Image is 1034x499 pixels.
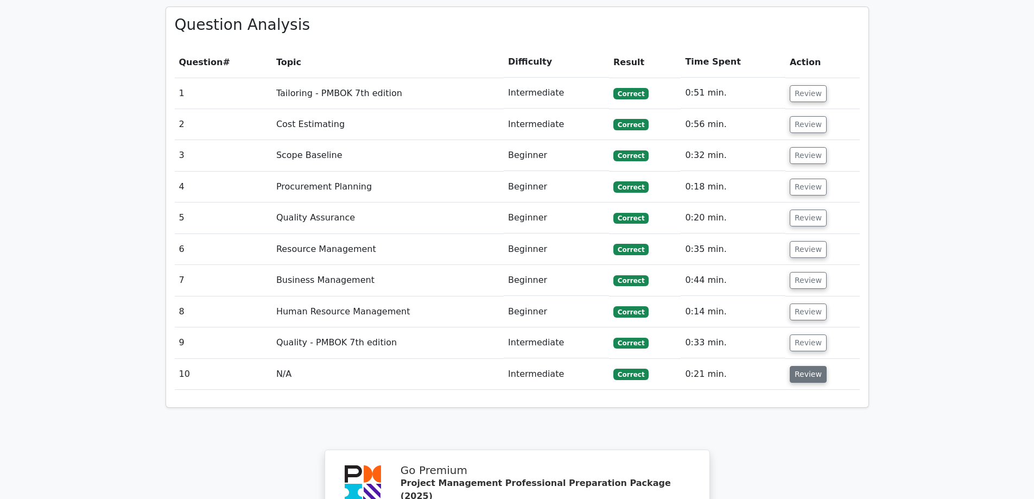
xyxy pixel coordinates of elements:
button: Review [790,147,827,164]
span: Correct [613,306,649,317]
button: Review [790,366,827,383]
th: Time Spent [681,47,785,78]
td: 9 [175,327,272,358]
td: 8 [175,296,272,327]
th: Result [609,47,681,78]
td: Business Management [272,265,504,296]
td: Intermediate [504,359,609,390]
td: 0:35 min. [681,234,785,265]
td: 2 [175,109,272,140]
td: Quality Assurance [272,203,504,233]
td: 0:20 min. [681,203,785,233]
span: Correct [613,88,649,99]
span: Correct [613,275,649,286]
span: Correct [613,181,649,192]
td: Beginner [504,140,609,171]
span: Correct [613,150,649,161]
td: Cost Estimating [272,109,504,140]
td: Human Resource Management [272,296,504,327]
th: Difficulty [504,47,609,78]
td: Intermediate [504,78,609,109]
td: Beginner [504,296,609,327]
td: 0:32 min. [681,140,785,171]
td: Resource Management [272,234,504,265]
th: Action [785,47,860,78]
td: Beginner [504,265,609,296]
span: Question [179,57,223,67]
td: Intermediate [504,109,609,140]
td: 0:33 min. [681,327,785,358]
button: Review [790,179,827,195]
td: 6 [175,234,272,265]
td: Beginner [504,203,609,233]
button: Review [790,85,827,102]
button: Review [790,116,827,133]
td: 5 [175,203,272,233]
span: Correct [613,244,649,255]
td: Beginner [504,234,609,265]
td: Procurement Planning [272,172,504,203]
td: 0:51 min. [681,78,785,109]
td: 10 [175,359,272,390]
td: 0:44 min. [681,265,785,296]
span: Correct [613,119,649,130]
button: Review [790,304,827,320]
td: 0:18 min. [681,172,785,203]
td: Beginner [504,172,609,203]
td: 0:56 min. [681,109,785,140]
td: 1 [175,78,272,109]
td: Quality - PMBOK 7th edition [272,327,504,358]
td: Tailoring - PMBOK 7th edition [272,78,504,109]
td: 4 [175,172,272,203]
span: Correct [613,338,649,349]
td: N/A [272,359,504,390]
td: 0:21 min. [681,359,785,390]
button: Review [790,272,827,289]
td: 3 [175,140,272,171]
button: Review [790,241,827,258]
td: Scope Baseline [272,140,504,171]
td: 7 [175,265,272,296]
th: # [175,47,272,78]
td: Intermediate [504,327,609,358]
span: Correct [613,369,649,380]
h3: Question Analysis [175,16,860,34]
span: Correct [613,213,649,224]
td: 0:14 min. [681,296,785,327]
th: Topic [272,47,504,78]
button: Review [790,210,827,226]
button: Review [790,334,827,351]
